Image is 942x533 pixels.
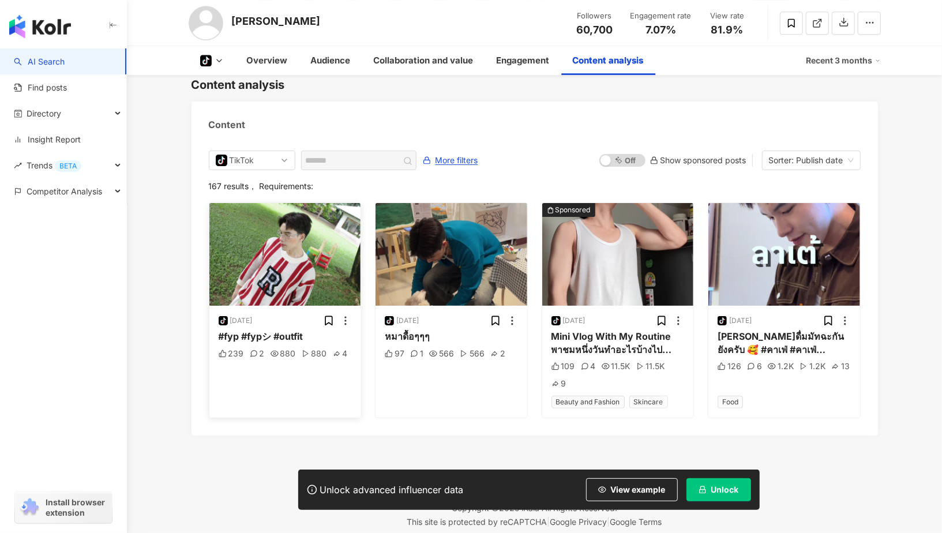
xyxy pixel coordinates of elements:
button: More filters [422,151,479,169]
span: Competitor Analysis [27,178,102,204]
div: 1 [410,348,423,359]
div: 880 [271,348,296,359]
div: Followers [573,10,617,22]
div: #fyp #fypシ #outfit [219,330,352,343]
div: Content [209,118,246,131]
div: [DATE] [563,316,586,326]
div: 1.2K [800,361,825,372]
div: 239 [219,348,244,359]
img: post-image [376,203,527,306]
div: 9 [551,378,566,389]
span: Unlock [711,485,739,494]
button: Unlock [686,478,751,501]
button: View example [586,478,678,501]
div: Audience [311,54,351,67]
div: 4 [333,348,348,359]
div: Engagement [497,54,550,67]
span: | [547,517,550,527]
div: 167 results ， Requirements: [209,182,861,191]
span: Food [718,396,743,408]
div: post-imageSponsored [542,203,694,306]
div: Engagement rate [630,10,692,22]
a: Insight Report [14,134,81,145]
img: logo [9,15,71,38]
div: 566 [429,348,454,359]
div: 126 [718,361,741,372]
div: 97 [385,348,404,359]
div: [PERSON_NAME] [232,14,321,28]
span: 81.9% [711,24,744,36]
span: rise [14,162,22,170]
div: Show sponsored posts [650,156,746,165]
div: Sponsored [556,204,591,216]
img: post-image [708,203,860,306]
span: | [607,517,610,527]
div: 11.5K [602,361,630,372]
a: chrome extensionInstall browser extension [15,492,112,523]
div: 11.5K [636,361,665,372]
span: Beauty and Fashion [551,396,625,408]
span: 7.07% [645,24,676,36]
div: Recent 3 months [806,51,881,70]
div: [DATE] [230,316,253,326]
span: Directory [27,100,61,126]
div: [DATE] [729,316,752,326]
div: 109 [551,361,575,372]
div: 2 [250,348,265,359]
img: post-image [209,203,361,306]
div: 566 [460,348,485,359]
a: Google Privacy [550,517,607,527]
div: [PERSON_NAME]ดื่มมัทฉะกันยังครับ 🥰 #คาเฟ่ #คาเฟ่สกลนคร #howcutehomecraft #fyp #cafe #matchalate #... [718,330,851,356]
span: This site is protected by reCAPTCHA [407,515,662,529]
a: searchAI Search [14,56,65,67]
div: หมาดื้อๆๆๆ [385,330,518,343]
div: View rate [705,10,749,22]
div: Overview [247,54,288,67]
div: 13 [831,361,850,372]
div: Mini Vlog With My Routine พาชมหนึ่งวันทำอะไรบ้างไปด้วย[PERSON_NAME]เเก้วคู่ใจเก็บความเย็นดีไซน์ให... [551,330,685,356]
div: 4 [581,361,596,372]
span: View example [611,485,666,494]
img: KOL Avatar [189,6,223,40]
a: Google Terms [610,517,662,527]
img: chrome extension [18,498,40,517]
div: Content analysis [573,54,644,67]
span: Skincare [629,396,668,408]
span: lock [699,486,707,494]
div: 6 [747,361,762,372]
span: More filters [436,151,478,170]
img: post-image [542,203,694,306]
div: Content analysis [192,77,285,93]
div: Unlock advanced influencer data [320,484,464,496]
div: Collaboration and value [374,54,474,67]
span: 60,700 [576,24,613,36]
div: BETA [55,160,81,172]
div: 2 [490,348,505,359]
div: 880 [302,348,327,359]
span: Trends [27,152,81,178]
div: [DATE] [396,316,419,326]
span: Install browser extension [46,497,108,518]
div: 1.2K [768,361,794,372]
div: TikTok [230,151,267,170]
a: Find posts [14,82,67,93]
div: Sorter: Publish date [769,151,843,170]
